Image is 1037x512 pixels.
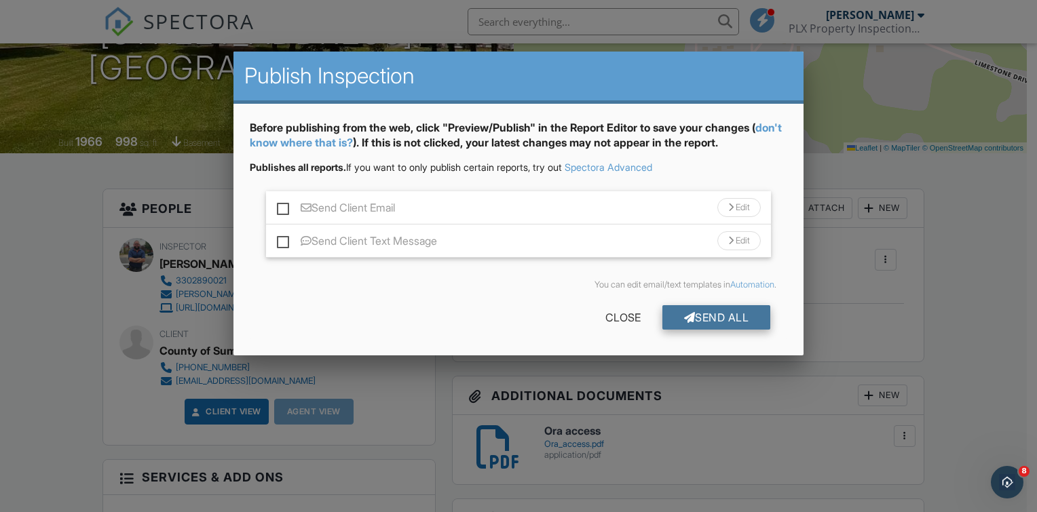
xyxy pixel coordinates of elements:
[277,235,437,252] label: Send Client Text Message
[730,279,774,290] a: Automation
[277,201,395,218] label: Send Client Email
[250,120,787,161] div: Before publishing from the web, click "Preview/Publish" in the Report Editor to save your changes...
[565,161,652,173] a: Spectora Advanced
[250,161,346,173] strong: Publishes all reports.
[244,62,793,90] h2: Publish Inspection
[717,198,761,217] div: Edit
[250,161,562,173] span: If you want to only publish certain reports, try out
[662,305,771,330] div: Send All
[261,279,776,290] div: You can edit email/text templates in .
[584,305,662,330] div: Close
[991,466,1023,498] iframe: Intercom live chat
[1019,466,1030,477] span: 8
[717,231,761,250] div: Edit
[250,121,782,149] a: don't know where that is?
